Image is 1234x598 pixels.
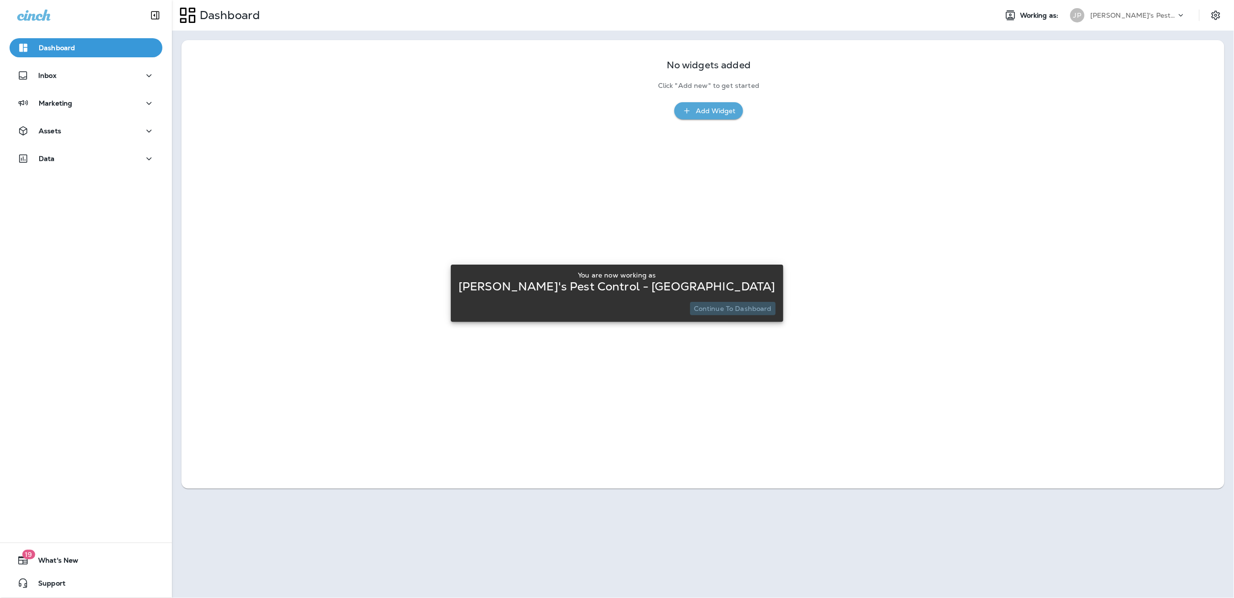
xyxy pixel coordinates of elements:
[694,305,772,312] p: Continue to Dashboard
[1090,11,1176,19] p: [PERSON_NAME]'s Pest Control - [GEOGRAPHIC_DATA]
[39,127,61,135] p: Assets
[10,149,162,168] button: Data
[22,550,35,559] span: 19
[29,579,65,591] span: Support
[10,551,162,570] button: 19What's New
[578,271,656,279] p: You are now working as
[10,94,162,113] button: Marketing
[10,66,162,85] button: Inbox
[690,302,776,315] button: Continue to Dashboard
[458,283,776,290] p: [PERSON_NAME]'s Pest Control - [GEOGRAPHIC_DATA]
[39,155,55,162] p: Data
[1070,8,1085,22] div: JP
[10,121,162,140] button: Assets
[10,574,162,593] button: Support
[10,38,162,57] button: Dashboard
[29,556,78,568] span: What's New
[38,72,56,79] p: Inbox
[1020,11,1061,20] span: Working as:
[1207,7,1224,24] button: Settings
[39,99,72,107] p: Marketing
[142,6,169,25] button: Collapse Sidebar
[39,44,75,52] p: Dashboard
[196,8,260,22] p: Dashboard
